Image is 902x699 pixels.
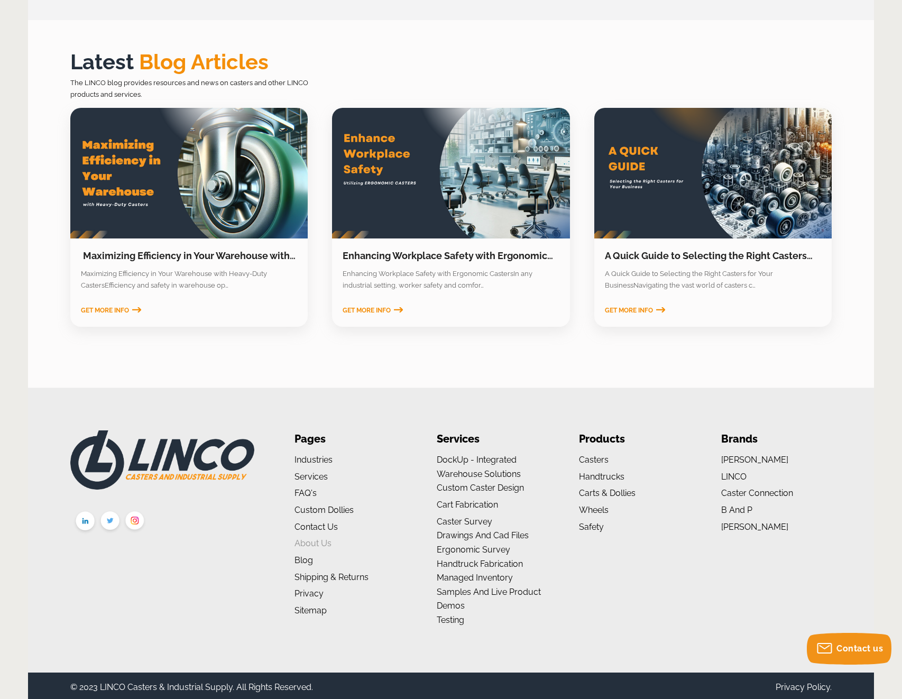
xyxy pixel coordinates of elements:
[98,509,123,535] img: twitter.png
[81,307,129,314] span: Get More Info
[294,588,324,599] a: Privacy
[343,307,391,314] span: Get More Info
[721,488,793,498] a: Caster Connection
[294,555,313,565] a: Blog
[123,509,148,535] img: instagram.png
[294,522,338,532] a: Contact Us
[836,643,883,654] span: Contact us
[721,522,788,532] a: [PERSON_NAME]
[721,472,747,482] a: LINCO
[294,488,317,498] a: FAQ's
[294,538,332,548] a: About us
[579,522,604,532] a: Safety
[70,430,254,490] img: LINCO CASTERS & INDUSTRIAL SUPPLY
[294,430,405,448] li: Pages
[81,250,296,275] a: ​ Maximizing Efficiency in Your Warehouse with Heavy-Duty Casters
[343,307,403,314] a: Get More Info
[721,505,752,515] a: B and P
[332,108,569,238] a: Enhancing Workplace Safety with Ergonomic Casters
[437,545,510,555] a: Ergonomic Survey
[605,307,665,314] a: Get More Info
[605,250,813,275] a: A Quick Guide to Selecting the Right Casters for Your Business
[594,268,832,291] section: A Quick Guide to Selecting the Right Casters for Your BusinessNavigating the vast world of caster...
[579,505,609,515] a: Wheels
[437,559,523,569] a: Handtruck Fabrication
[807,633,891,665] button: Contact us
[579,430,689,448] li: Products
[70,268,308,291] section: Maximizing Efficiency in Your Warehouse with Heavy-Duty CastersEfficiency and safety in warehouse...
[294,455,333,465] a: Industries
[294,605,327,615] a: Sitemap
[294,572,369,582] a: Shipping & Returns
[437,517,492,527] a: Caster Survey
[721,455,788,465] a: [PERSON_NAME]
[594,108,832,238] a: A Quick Guide to Selecting the Right Casters for Your Business
[776,682,832,692] a: Privacy Policy.
[70,108,308,238] a: ​ Maximizing Efficiency in Your Warehouse with Heavy-Duty Casters
[437,483,524,493] a: Custom Caster Design
[70,77,335,100] p: The LINCO blog provides resources and news on casters and other LINCO products and services.
[605,307,653,314] span: Get More Info
[294,472,328,482] a: Services
[579,472,624,482] a: Handtrucks
[579,488,636,498] a: Carts & Dollies
[343,250,553,275] a: Enhancing Workplace Safety with Ergonomic Casters
[721,430,832,448] li: Brands
[332,268,569,291] section: Enhancing Workplace Safety with Ergonomic CastersIn any industrial setting, worker safety and com...
[134,49,269,74] span: Blog Articles
[437,500,498,510] a: Cart Fabrication
[81,307,141,314] a: Get More Info
[437,587,541,611] a: Samples and Live Product Demos
[437,530,529,540] a: Drawings and Cad Files
[294,505,354,515] a: Custom Dollies
[70,47,832,77] h2: Latest
[437,455,521,479] a: DockUp - Integrated Warehouse Solutions
[437,573,513,583] a: Managed Inventory
[437,430,547,448] li: Services
[579,455,609,465] a: Casters
[70,680,313,695] div: © 2023 LINCO Casters & Industrial Supply. All Rights Reserved.
[73,509,98,536] img: linkedin.png
[437,615,464,625] a: Testing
